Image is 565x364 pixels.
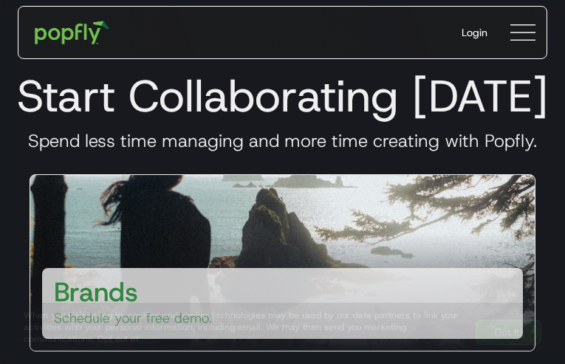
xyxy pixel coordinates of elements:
h3: Spend less time managing and more time creating with Popfly. [12,130,553,152]
a: here [139,333,157,345]
div: When you visit or log in, cookies and similar technologies may be used by our data partners to li... [24,309,464,345]
a: Got It! [476,320,541,345]
a: home [24,10,120,55]
h1: Start Collaborating [DATE] [12,69,553,123]
a: Login [450,13,499,52]
div: Login [462,25,487,40]
h3: Brands [54,274,138,309]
